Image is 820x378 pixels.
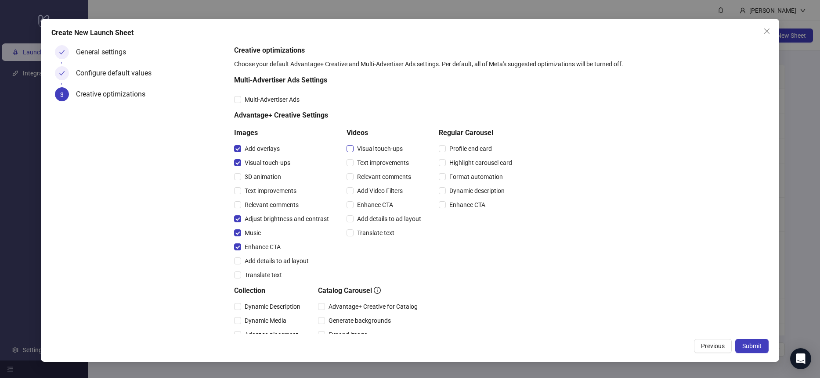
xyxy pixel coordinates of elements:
span: info-circle [374,287,381,294]
h5: Images [234,128,332,138]
span: Adapt to placement [241,330,302,339]
span: Advantage+ Creative for Catalog [325,302,421,311]
span: Add Video Filters [354,186,406,196]
span: Adjust brightness and contrast [241,214,332,224]
span: Generate backgrounds [325,316,394,325]
span: 3 [60,91,64,98]
span: Submit [742,342,762,349]
span: Dynamic description [446,186,508,196]
h5: Collection [234,285,304,296]
button: Previous [694,339,732,353]
span: Enhance CTA [354,200,397,210]
span: Enhance CTA [446,200,489,210]
span: check [59,70,65,76]
h5: Catalog Carousel [318,285,421,296]
span: Profile end card [446,144,495,153]
span: 3D animation [241,172,285,182]
span: Text improvements [354,158,412,168]
h5: Regular Carousel [439,128,516,138]
span: Relevant comments [354,172,415,182]
h5: Creative optimizations [234,45,765,56]
div: Creative optimizations [76,87,152,101]
span: Format automation [446,172,506,182]
span: Multi-Advertiser Ads [241,95,303,104]
span: Previous [701,342,725,349]
span: Add details to ad layout [241,256,312,266]
h5: Multi-Advertiser Ads Settings [234,75,516,86]
span: Dynamic Media [241,316,290,325]
div: Choose your default Advantage+ Creative and Multi-Advertiser Ads settings. Per default, all of Me... [234,59,765,69]
span: Add overlays [241,144,283,153]
div: Open Intercom Messenger [790,348,811,369]
span: Music [241,228,264,238]
span: Relevant comments [241,200,302,210]
button: Close [760,24,774,38]
h5: Advantage+ Creative Settings [234,110,516,121]
span: Translate text [354,228,398,238]
div: Create New Launch Sheet [51,28,768,38]
span: Enhance CTA [241,242,284,252]
span: close [763,28,770,35]
span: Visual touch-ups [354,144,406,153]
h5: Videos [347,128,425,138]
span: Dynamic Description [241,302,304,311]
span: Add details to ad layout [354,214,425,224]
span: Visual touch-ups [241,158,294,168]
button: Submit [735,339,769,353]
div: Configure default values [76,66,159,80]
span: check [59,49,65,55]
span: Text improvements [241,186,300,196]
span: Expand image [325,330,371,339]
span: Translate text [241,270,285,280]
div: General settings [76,45,133,59]
span: Highlight carousel card [446,158,516,168]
